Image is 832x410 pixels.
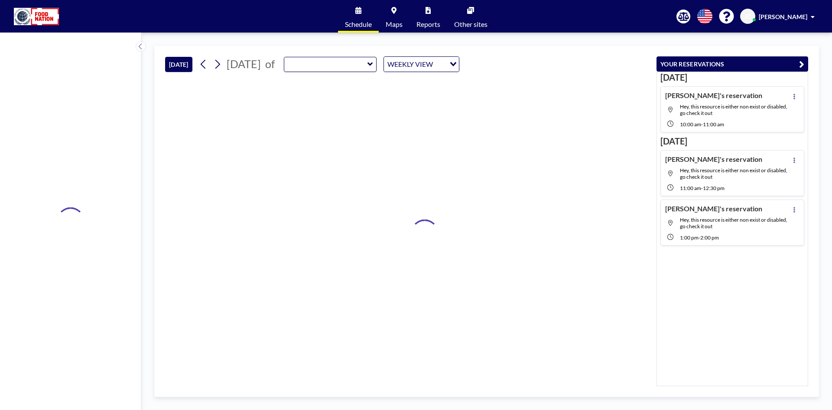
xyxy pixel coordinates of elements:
span: of [265,57,275,71]
span: JC [744,13,751,20]
span: 2:00 PM [700,234,719,241]
span: - [701,185,703,191]
span: Reports [416,21,440,28]
button: YOUR RESERVATIONS [656,56,808,72]
span: [PERSON_NAME] [759,13,807,20]
span: Hey, this resource is either non exist or disabled, go check it out [680,103,787,116]
span: 12:30 PM [703,185,725,191]
span: 1:00 PM [680,234,699,241]
span: Hey, this resource is either non exist or disabled, go check it out [680,216,787,230]
span: - [699,234,700,241]
img: organization-logo [14,8,59,25]
span: Hey, this resource is either non exist or disabled, go check it out [680,167,787,180]
span: - [701,121,703,128]
span: [DATE] [227,57,261,70]
span: 11:00 AM [680,185,701,191]
h3: [DATE] [660,72,804,83]
h3: [DATE] [660,136,804,147]
span: 11:00 AM [703,121,724,128]
h4: [PERSON_NAME]'s reservation [665,204,762,213]
span: 10:00 AM [680,121,701,128]
input: Search for option [435,59,445,70]
button: [DATE] [165,57,192,72]
div: Search for option [384,57,459,72]
h4: [PERSON_NAME]'s reservation [665,155,762,164]
h4: [PERSON_NAME]'s reservation [665,91,762,100]
span: Schedule [345,21,372,28]
span: Other sites [454,21,487,28]
span: WEEKLY VIEW [386,59,435,70]
span: Maps [386,21,403,28]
